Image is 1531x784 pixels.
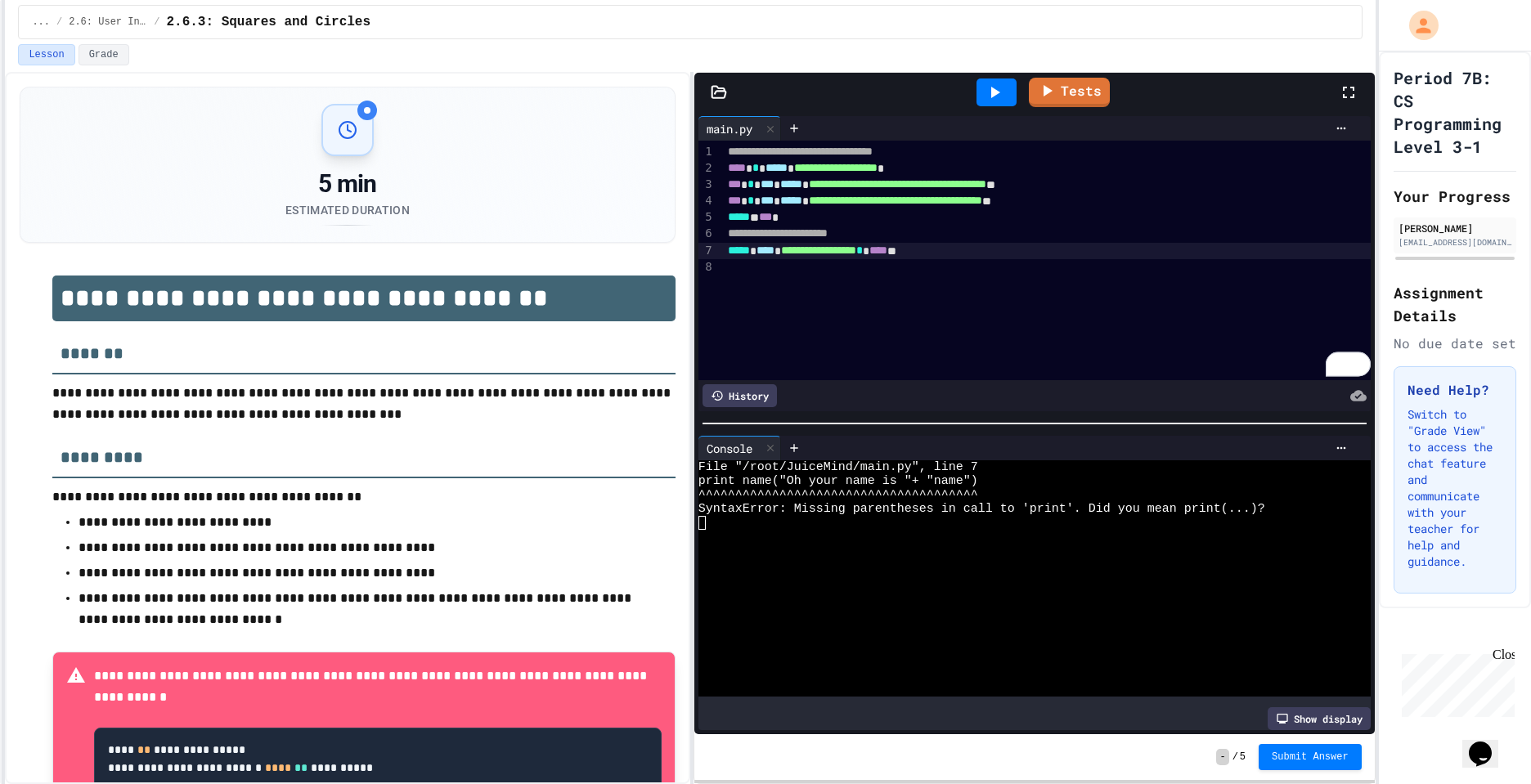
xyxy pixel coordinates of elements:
div: Console [698,440,761,457]
div: No due date set [1394,334,1516,353]
span: print name("Oh your name is "+ "name") [698,474,978,488]
span: 2.6.3: Squares and Circles [166,12,370,32]
div: Show display [1268,707,1371,730]
iframe: chat widget [1462,719,1515,768]
button: Submit Answer [1259,744,1362,770]
div: main.py [698,120,761,137]
div: History [703,384,777,407]
span: ^^^^^^^^^^^^^^^^^^^^^^^^^^^^^^^^^^^^^^ [698,488,978,502]
button: Lesson [18,44,74,65]
h1: Period 7B: CS Programming Level 3-1 [1394,66,1516,158]
span: SyntaxError: Missing parentheses in call to 'print'. Did you mean print(...)? [698,502,1265,516]
div: To enrich screen reader interactions, please activate Accessibility in Grammarly extension settings [723,141,1371,380]
h2: Assignment Details [1394,281,1516,327]
div: 5 min [285,169,410,199]
div: 7 [698,243,715,259]
span: / [56,16,62,29]
div: Chat with us now!Close [7,7,113,104]
span: 5 [1240,750,1246,764]
span: ... [32,16,50,29]
div: Estimated Duration [285,202,410,218]
div: 6 [698,226,715,242]
div: Console [698,436,781,460]
span: - [1216,749,1228,765]
span: Submit Answer [1272,750,1349,764]
div: My Account [1392,7,1443,44]
div: 3 [698,177,715,193]
a: Tests [1029,78,1110,107]
div: [EMAIL_ADDRESS][DOMAIN_NAME] [1399,236,1511,249]
div: [PERSON_NAME] [1399,221,1511,235]
span: / [154,16,159,29]
span: File "/root/JuiceMind/main.py", line 7 [698,460,978,474]
div: 2 [698,160,715,177]
span: / [1232,750,1238,764]
h3: Need Help? [1408,380,1502,400]
h2: Your Progress [1394,185,1516,208]
iframe: chat widget [1395,647,1515,717]
div: 8 [698,259,715,276]
div: 5 [698,209,715,226]
div: 1 [698,144,715,160]
button: Grade [79,44,129,65]
p: Switch to "Grade View" to access the chat feature and communicate with your teacher for help and ... [1408,406,1502,570]
div: main.py [698,116,781,141]
span: 2.6: User Input [69,16,147,29]
div: 4 [698,193,715,209]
